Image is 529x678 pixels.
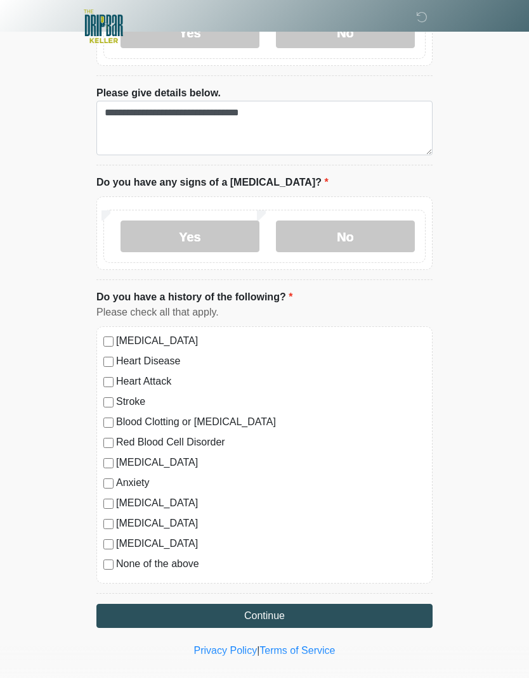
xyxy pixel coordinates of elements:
[103,438,114,448] input: Red Blood Cell Disorder
[96,290,292,305] label: Do you have a history of the following?
[116,516,426,531] label: [MEDICAL_DATA]
[116,374,426,389] label: Heart Attack
[116,455,426,470] label: [MEDICAL_DATA]
[257,645,259,656] a: |
[259,645,335,656] a: Terms of Service
[103,478,114,489] input: Anxiety
[103,499,114,509] input: [MEDICAL_DATA]
[116,496,426,511] label: [MEDICAL_DATA]
[103,377,114,387] input: Heart Attack
[103,458,114,468] input: [MEDICAL_DATA]
[103,397,114,407] input: Stroke
[103,560,114,570] input: None of the above
[194,645,258,656] a: Privacy Policy
[121,221,259,252] label: Yes
[116,536,426,551] label: [MEDICAL_DATA]
[116,354,426,369] label: Heart Disease
[96,604,433,628] button: Continue
[103,418,114,428] input: Blood Clotting or [MEDICAL_DATA]
[116,414,426,430] label: Blood Clotting or [MEDICAL_DATA]
[103,357,114,367] input: Heart Disease
[103,336,114,347] input: [MEDICAL_DATA]
[96,86,221,101] label: Please give details below.
[116,333,426,349] label: [MEDICAL_DATA]
[103,519,114,529] input: [MEDICAL_DATA]
[96,175,329,190] label: Do you have any signs of a [MEDICAL_DATA]?
[96,305,433,320] div: Please check all that apply.
[116,435,426,450] label: Red Blood Cell Disorder
[116,556,426,572] label: None of the above
[84,10,123,43] img: The DRIPBaR - Keller Logo
[116,475,426,490] label: Anxiety
[276,221,415,252] label: No
[116,394,426,409] label: Stroke
[103,539,114,549] input: [MEDICAL_DATA]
